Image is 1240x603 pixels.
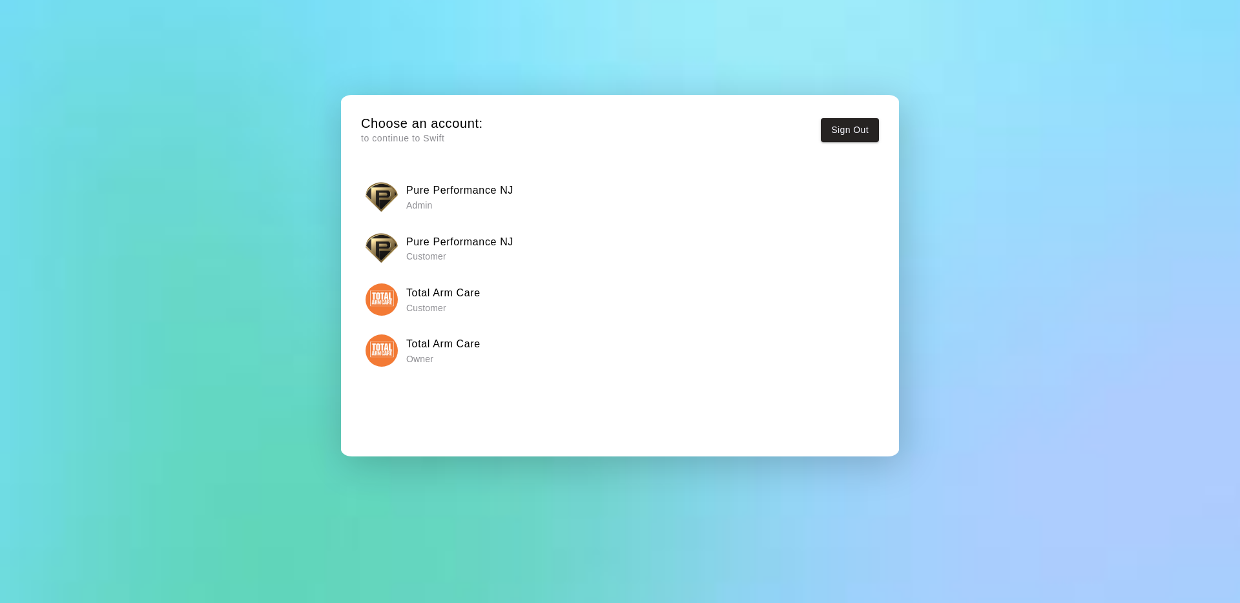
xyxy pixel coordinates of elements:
button: Pure Performance NJPure Performance NJ Admin [361,176,879,217]
h6: Pure Performance NJ [406,234,513,250]
p: to continue to Swift [361,132,483,145]
button: Total Arm CareTotal Arm Care Customer [361,279,879,320]
img: Pure Performance NJ [366,232,398,264]
p: Customer [406,250,513,263]
button: Sign Out [821,118,879,142]
p: Customer [406,301,480,314]
h5: Choose an account: [361,115,483,132]
p: Admin [406,199,513,212]
button: Pure Performance NJPure Performance NJ Customer [361,228,879,269]
img: Pure Performance NJ [366,181,398,213]
h6: Total Arm Care [406,285,480,301]
h6: Total Arm Care [406,336,480,353]
p: Owner [406,353,480,365]
h6: Pure Performance NJ [406,182,513,199]
button: Total Arm CareTotal Arm Care Owner [361,330,879,371]
img: Total Arm Care [366,334,398,367]
img: Total Arm Care [366,283,398,316]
